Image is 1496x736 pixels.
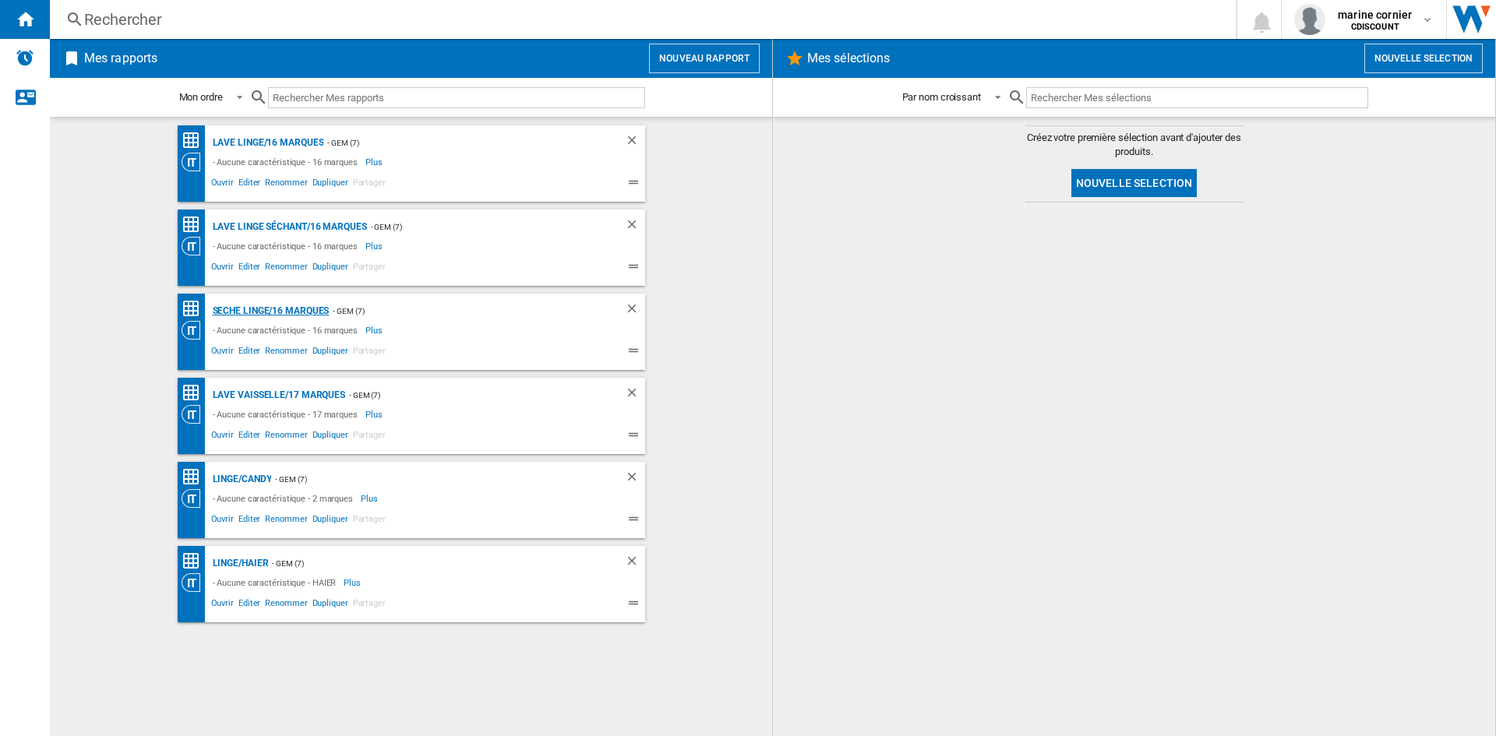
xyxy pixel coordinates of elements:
div: Vision Catégorie [182,405,209,424]
input: Rechercher Mes sélections [1026,87,1368,108]
div: - GEM (7) [323,133,593,153]
span: Dupliquer [310,175,351,194]
div: Lave linge/16 marques [209,133,324,153]
div: - Aucune caractéristique - 17 marques [209,405,365,424]
span: Dupliquer [310,596,351,615]
img: alerts-logo.svg [16,48,34,67]
div: Vision Catégorie [182,237,209,255]
span: Renommer [263,175,309,194]
div: Supprimer [625,301,645,321]
span: Partager [351,596,388,615]
span: Partager [351,512,388,530]
div: Supprimer [625,386,645,405]
span: Renommer [263,512,309,530]
span: Editer [236,512,263,530]
div: Vision Catégorie [182,321,209,340]
div: - Aucune caractéristique - 16 marques [209,153,365,171]
b: CDISCOUNT [1351,22,1399,32]
div: Supprimer [625,133,645,153]
span: Dupliquer [310,428,351,446]
div: Seche linge/16 marques [209,301,330,321]
span: Plus [365,153,385,171]
div: - Aucune caractéristique - 16 marques [209,237,365,255]
button: Nouveau rapport [649,44,760,73]
span: Editer [236,596,263,615]
div: - GEM (7) [271,470,593,489]
span: Plus [344,573,363,592]
div: Matrice des prix [182,383,209,403]
button: Nouvelle selection [1364,44,1483,73]
input: Rechercher Mes rapports [268,87,645,108]
div: Matrice des prix [182,215,209,234]
span: Ouvrir [209,343,236,362]
span: Editer [236,428,263,446]
div: Vision Catégorie [182,153,209,171]
div: Linge/Candy [209,470,272,489]
div: Lave linge séchant/16 marques [209,217,367,237]
div: Supprimer [625,470,645,489]
h2: Mes sélections [804,44,893,73]
div: Supprimer [625,554,645,573]
span: Dupliquer [310,343,351,362]
div: - Aucune caractéristique - 16 marques [209,321,365,340]
span: Ouvrir [209,512,236,530]
h2: Mes rapports [81,44,161,73]
div: - Aucune caractéristique - 2 marques [209,489,361,508]
div: Supprimer [625,217,645,237]
div: Mon ordre [179,91,223,103]
div: Matrice des prix [182,299,209,319]
div: Matrice des prix [182,131,209,150]
span: Partager [351,175,388,194]
span: Dupliquer [310,259,351,278]
span: Plus [365,321,385,340]
div: Par nom croissant [902,91,981,103]
div: - GEM (7) [345,386,593,405]
div: - GEM (7) [329,301,593,321]
span: Ouvrir [209,259,236,278]
span: Renommer [263,343,309,362]
span: Renommer [263,596,309,615]
span: Dupliquer [310,512,351,530]
span: Editer [236,259,263,278]
div: Matrice des prix [182,467,209,487]
div: - Aucune caractéristique - HAIER [209,573,344,592]
span: Plus [365,237,385,255]
div: Matrice des prix [182,551,209,571]
span: Plus [361,489,380,508]
span: Ouvrir [209,596,236,615]
span: Ouvrir [209,428,236,446]
img: profile.jpg [1294,4,1325,35]
div: Rechercher [84,9,1195,30]
div: - GEM (7) [268,554,593,573]
button: Nouvelle selection [1071,169,1198,197]
span: Plus [365,405,385,424]
span: Partager [351,428,388,446]
span: Renommer [263,259,309,278]
span: Créez votre première sélection avant d'ajouter des produits. [1025,131,1244,159]
span: marine cornier [1338,7,1412,23]
div: - GEM (7) [367,217,594,237]
div: Vision Catégorie [182,489,209,508]
div: Lave vaisselle/17 marques [209,386,346,405]
div: Vision Catégorie [182,573,209,592]
span: Partager [351,343,388,362]
span: Editer [236,175,263,194]
span: Editer [236,343,263,362]
span: Ouvrir [209,175,236,194]
div: Linge/HAIER [209,554,269,573]
span: Partager [351,259,388,278]
span: Renommer [263,428,309,446]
